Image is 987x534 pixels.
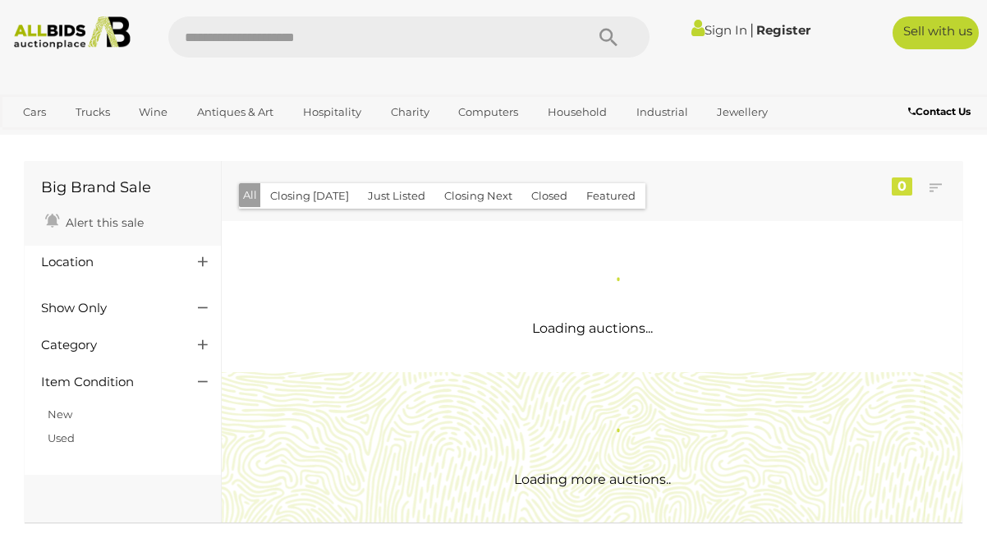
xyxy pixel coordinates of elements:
h1: Big Brand Sale [41,180,204,196]
b: Contact Us [908,105,971,117]
h4: Item Condition [41,375,173,389]
a: Trucks [65,99,121,126]
a: Antiques & Art [186,99,284,126]
span: Loading auctions... [532,320,653,336]
a: Contact Us [908,103,975,121]
a: Office [12,126,65,153]
a: Wine [128,99,178,126]
a: New [48,407,72,421]
button: Search [567,16,650,58]
button: Closed [521,183,577,209]
button: Featured [576,183,645,209]
div: 0 [892,177,912,196]
button: All [239,183,261,207]
button: Closing [DATE] [260,183,359,209]
button: Closing Next [434,183,522,209]
a: Cars [12,99,57,126]
a: Jewellery [706,99,778,126]
a: [GEOGRAPHIC_DATA] [135,126,273,153]
a: Register [756,22,810,38]
a: Sign In [691,22,747,38]
span: | [750,21,754,39]
button: Just Listed [358,183,435,209]
a: Alert this sale [41,209,148,233]
a: Hospitality [292,99,372,126]
h4: Category [41,338,173,352]
span: Alert this sale [62,215,144,230]
a: Charity [380,99,440,126]
img: Allbids.com.au [7,16,137,49]
span: Loading more auctions.. [514,472,671,487]
h4: Show Only [41,302,173,315]
a: Used [48,431,75,444]
a: Industrial [626,99,699,126]
a: Sports [73,126,128,153]
a: Computers [448,99,529,126]
h4: Location [41,255,173,269]
a: Sell with us [893,16,979,49]
a: Household [537,99,617,126]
